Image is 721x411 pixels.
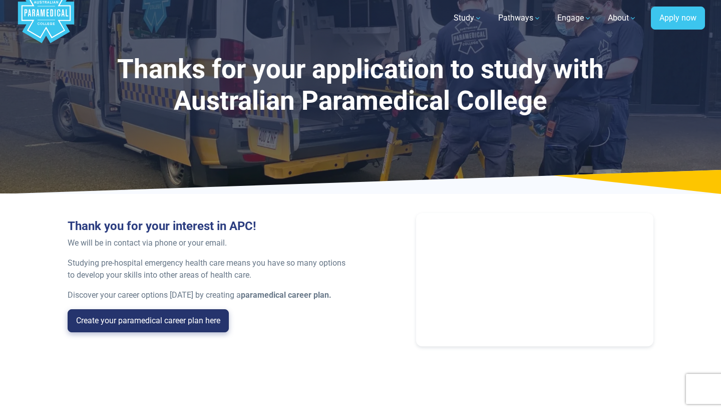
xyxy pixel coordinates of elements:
a: About [602,4,643,32]
a: Study [448,4,488,32]
p: Studying pre-hospital emergency health care means you have so many options to develop your skills... [68,257,354,281]
a: Pathways [492,4,547,32]
a: Engage [551,4,598,32]
h1: Thanks for your application to study with Australian Paramedical College [68,54,653,117]
p: Discover your career options [DATE] by creating a [68,289,354,301]
a: Create your paramedical career plan here [68,309,229,332]
strong: Thank you for your interest in APC! [68,219,256,233]
strong: paramedical career plan. [241,290,331,300]
a: Apply now [651,7,705,30]
p: We will be in contact via phone or your email. [68,237,354,249]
